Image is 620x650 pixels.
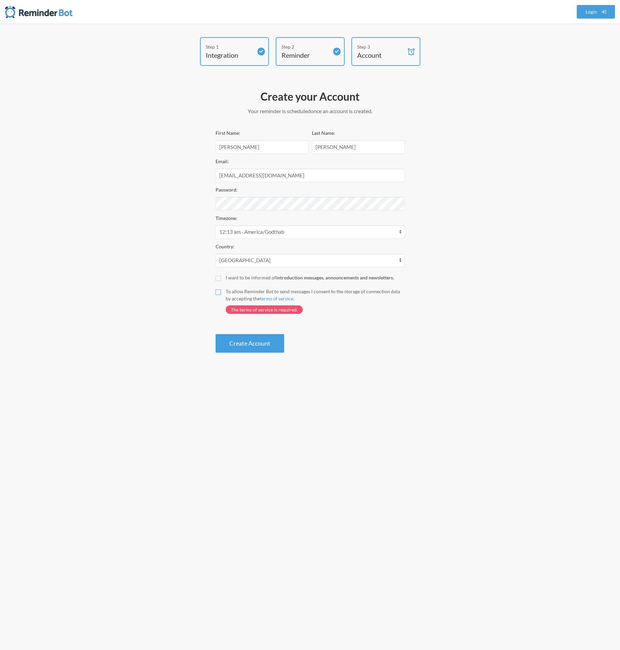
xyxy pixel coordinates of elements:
div: Step 3 [357,43,404,50]
a: terms of service [260,296,293,301]
p: Your reminder is scheduled once an account is created. [216,107,405,115]
label: First Name: [216,130,240,136]
button: Create Account [216,334,284,353]
strong: introduction messages, announcements and newsletters. [276,275,394,280]
label: Last Name: [312,130,335,136]
div: To allow Reminder Bot to send messages I consent to the storage of connection data by accepting t... [226,288,405,302]
label: Password: [216,187,238,193]
label: Timezone: [216,215,237,221]
div: Step 1 [206,43,253,50]
h4: Reminder [281,50,329,60]
h2: Create your Account [216,90,405,104]
span: The terms of service is required. [226,305,303,314]
input: To allow Reminder Bot to send messages I consent to the storage of connection data by accepting t... [216,290,221,295]
div: I want to be informed of [226,274,405,281]
img: Reminder Bot [5,5,73,19]
div: Step 2 [281,43,329,50]
label: Country: [216,244,234,249]
h4: Account [357,50,404,60]
a: Login [577,5,615,19]
input: I want to be informed ofintroduction messages, announcements and newsletters. [216,276,221,281]
label: Email: [216,158,229,164]
h4: Integration [206,50,253,60]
